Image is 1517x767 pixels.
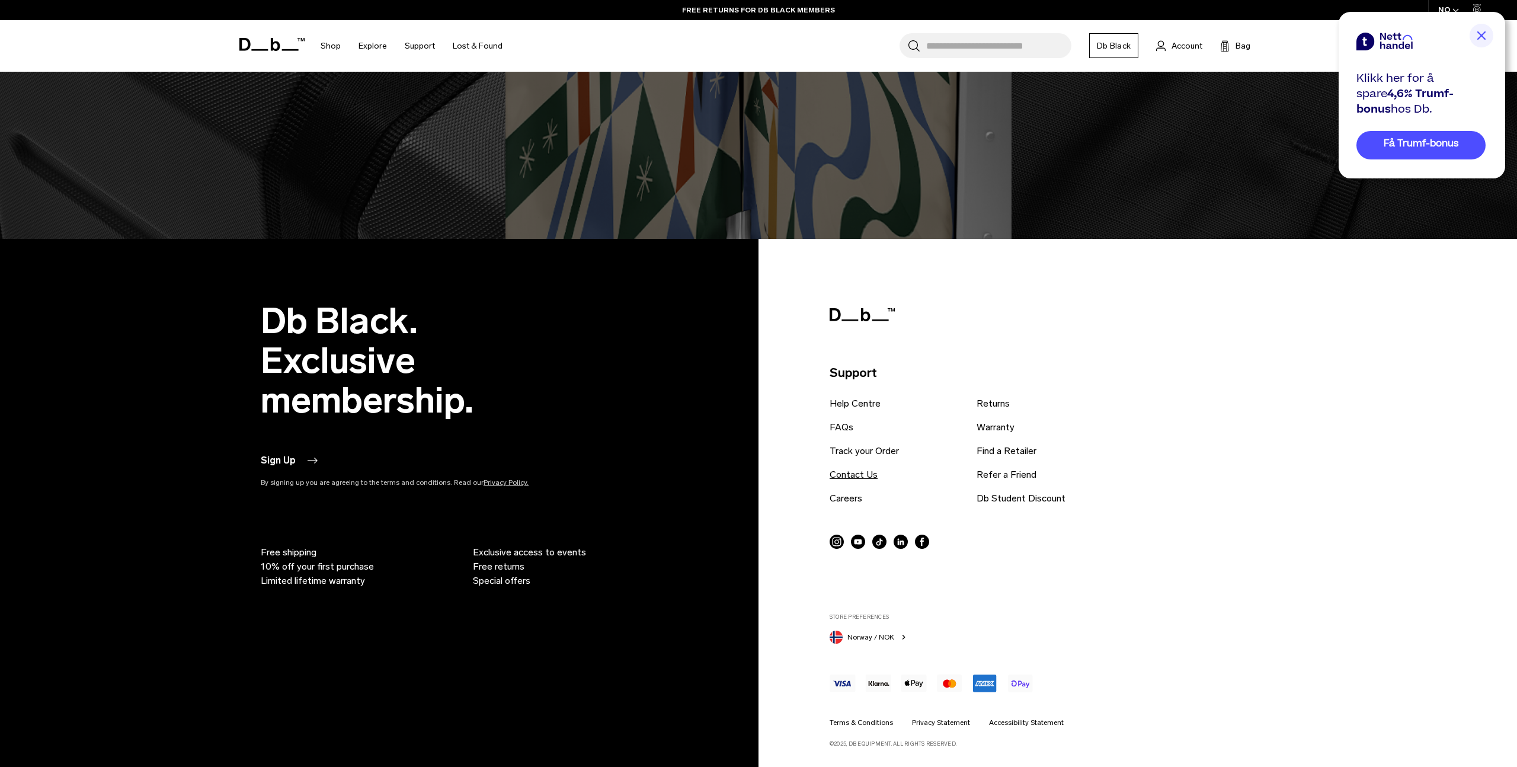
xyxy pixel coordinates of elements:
[1172,40,1202,52] span: Account
[473,545,586,560] span: Exclusive access to events
[830,397,881,411] a: Help Centre
[830,363,1244,382] p: Support
[261,574,365,588] span: Limited lifetime warranty
[977,491,1065,506] a: Db Student Discount
[830,631,843,644] img: Norway
[484,478,529,487] a: Privacy Policy.
[1156,39,1202,53] a: Account
[977,420,1014,434] a: Warranty
[989,717,1064,728] a: Accessibility Statement
[1236,40,1250,52] span: Bag
[473,574,530,588] span: Special offers
[261,453,319,468] button: Sign Up
[977,397,1010,411] a: Returns
[977,468,1036,482] a: Refer a Friend
[830,491,862,506] a: Careers
[1356,86,1454,117] span: 4,6% Trumf-bonus
[847,632,894,643] span: Norway / NOK
[682,5,835,15] a: FREE RETURNS FOR DB BLACK MEMBERS
[1470,24,1493,47] img: close button
[312,20,511,72] nav: Main Navigation
[261,560,374,574] span: 10% off your first purchase
[830,420,853,434] a: FAQs
[261,477,581,488] p: By signing up you are agreeing to the terms and conditions. Read our
[321,25,341,67] a: Shop
[261,545,316,560] span: Free shipping
[912,717,970,728] a: Privacy Statement
[830,613,1244,621] label: Store Preferences
[261,301,581,420] h2: Db Black. Exclusive membership.
[1356,71,1486,117] div: Klikk her for å spare hos Db.
[830,628,908,644] button: Norway Norway / NOK
[830,717,893,728] a: Terms & Conditions
[830,735,1244,748] p: ©2025, Db Equipment. All rights reserved.
[977,444,1036,458] a: Find a Retailer
[830,468,878,482] a: Contact Us
[1356,131,1486,159] a: Få Trumf-bonus
[473,560,524,574] span: Free returns
[830,444,899,458] a: Track your Order
[453,25,503,67] a: Lost & Found
[1089,33,1138,58] a: Db Black
[359,25,387,67] a: Explore
[1220,39,1250,53] button: Bag
[1384,137,1459,151] span: Få Trumf-bonus
[1356,33,1413,50] img: netthandel brand logo
[405,25,435,67] a: Support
